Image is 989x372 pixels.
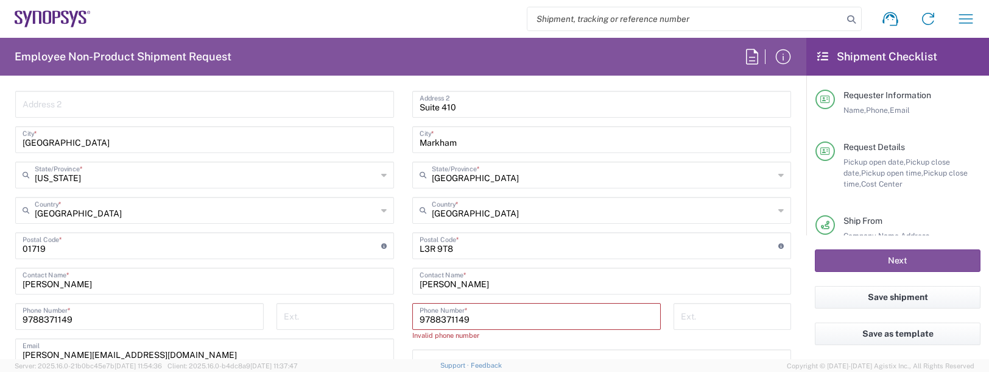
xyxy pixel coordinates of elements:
[890,106,910,115] span: Email
[843,90,931,100] span: Requester Information
[861,168,923,177] span: Pickup open time,
[843,231,901,240] span: Company Name,
[250,362,298,370] span: [DATE] 11:37:47
[815,323,980,345] button: Save as template
[440,362,471,369] a: Support
[866,106,890,115] span: Phone,
[861,179,903,188] span: Cost Center
[412,330,661,341] div: Invalid phone number
[815,249,980,272] button: Next
[114,362,162,370] span: [DATE] 11:54:36
[843,106,866,115] span: Name,
[471,362,502,369] a: Feedback
[843,142,905,152] span: Request Details
[787,360,974,371] span: Copyright © [DATE]-[DATE] Agistix Inc., All Rights Reserved
[843,157,906,166] span: Pickup open date,
[167,362,298,370] span: Client: 2025.16.0-b4dc8a9
[527,7,843,30] input: Shipment, tracking or reference number
[843,216,882,226] span: Ship From
[817,49,937,64] h2: Shipment Checklist
[15,49,231,64] h2: Employee Non-Product Shipment Request
[15,362,162,370] span: Server: 2025.16.0-21b0bc45e7b
[815,286,980,309] button: Save shipment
